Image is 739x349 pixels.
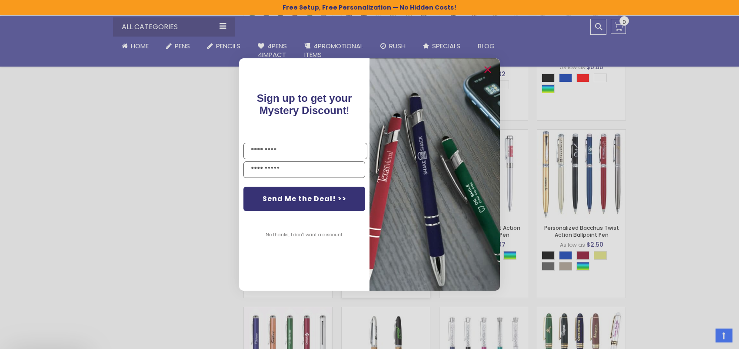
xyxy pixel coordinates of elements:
button: No thanks, I don't want a discount. [261,224,348,246]
button: Close dialog [481,63,495,77]
button: Send Me the Deal! >> [243,187,365,211]
iframe: Google Customer Reviews [667,326,739,349]
span: Sign up to get your Mystery Discount [257,92,352,116]
img: pop-up-image [369,58,500,290]
span: ! [257,92,352,116]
